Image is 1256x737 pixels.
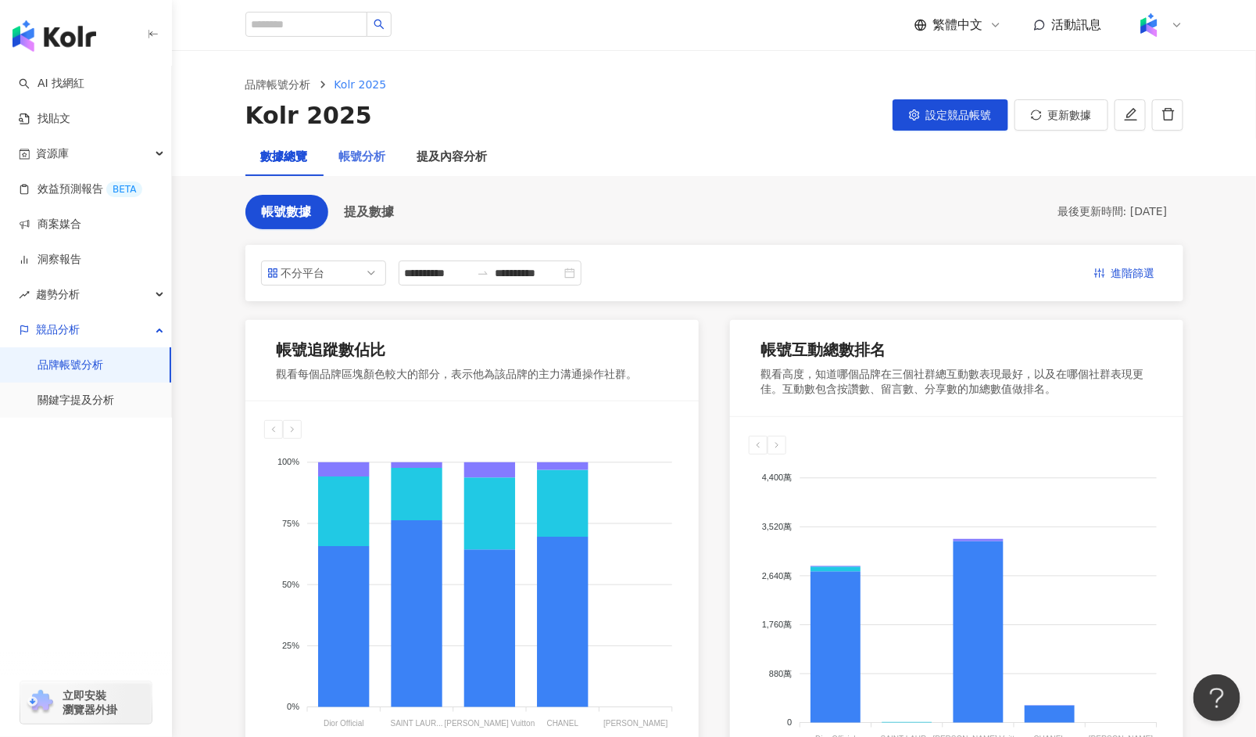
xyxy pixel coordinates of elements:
[1082,261,1168,286] button: 進階篩選
[444,719,535,728] tspan: [PERSON_NAME] Vuitton
[1193,674,1240,721] iframe: Help Scout Beacon - Open
[477,267,489,279] span: swap-right
[926,109,992,121] span: 設定競品帳號
[1048,109,1092,121] span: 更新數據
[1161,107,1175,121] span: delete
[761,339,886,361] div: 帳號互動總數排名
[13,20,96,52] img: logo
[762,571,793,581] tspan: 2,640萬
[546,719,578,728] tspan: CHANEL
[1134,10,1164,40] img: Kolr%20app%20icon%20%281%29.png
[19,76,84,92] a: searchAI 找網紅
[1014,99,1108,131] button: 更新數據
[277,339,386,361] div: 帳號追蹤數佔比
[38,393,114,408] a: 關鍵字提及分析
[1124,107,1138,121] span: edit
[281,261,332,285] div: 不分平台
[25,690,55,715] img: chrome extension
[19,252,81,268] a: 洞察報告
[762,522,793,531] tspan: 3,520萬
[282,581,299,590] tspan: 50%
[1052,17,1102,32] span: 活動訊息
[762,473,793,483] tspan: 4,400萬
[287,703,299,712] tspan: 0%
[1111,261,1155,286] span: 進階篩選
[345,205,395,219] span: 提及數據
[761,367,1152,397] div: 觀看高度，知道哪個品牌在三個社群總互動數表現最好，以及在哪個社群表現更佳。互動數包含按讚數、留言數、分享數的加總數值做排名。
[20,681,152,724] a: chrome extension立即安裝 瀏覽器外掛
[36,312,80,347] span: 競品分析
[245,99,372,132] div: Kolr 2025
[417,148,488,167] div: 提及內容分析
[262,205,312,219] span: 帳號數據
[36,136,69,171] span: 資源庫
[909,110,920,120] span: setting
[339,148,386,167] div: 帳號分析
[19,289,30,300] span: rise
[769,669,792,678] tspan: 880萬
[933,16,983,34] span: 繁體中文
[477,267,489,279] span: to
[603,719,667,728] tspan: [PERSON_NAME]
[19,182,142,197] a: 效益預測報告BETA
[36,277,80,312] span: 趨勢分析
[282,642,299,651] tspan: 25%
[335,78,387,91] span: Kolr 2025
[38,358,103,373] a: 品牌帳號分析
[245,195,328,229] button: 帳號數據
[261,148,308,167] div: 數據總覽
[328,195,411,229] button: 提及數據
[277,458,299,467] tspan: 100%
[63,688,117,717] span: 立即安裝 瀏覽器外掛
[277,367,638,383] div: 觀看每個品牌區塊顏色較大的部分，表示他為該品牌的主力溝通操作社群。
[282,519,299,528] tspan: 75%
[1031,110,1042,120] span: sync
[324,719,364,728] tspan: Dior Official
[374,19,385,30] span: search
[19,111,70,127] a: 找貼文
[762,620,793,629] tspan: 1,760萬
[893,99,1008,131] button: 設定競品帳號
[787,717,792,727] tspan: 0
[390,719,442,728] tspan: SAINT LAUR...
[242,76,314,93] a: 品牌帳號分析
[1057,204,1168,220] div: 最後更新時間: [DATE]
[19,217,81,232] a: 商案媒合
